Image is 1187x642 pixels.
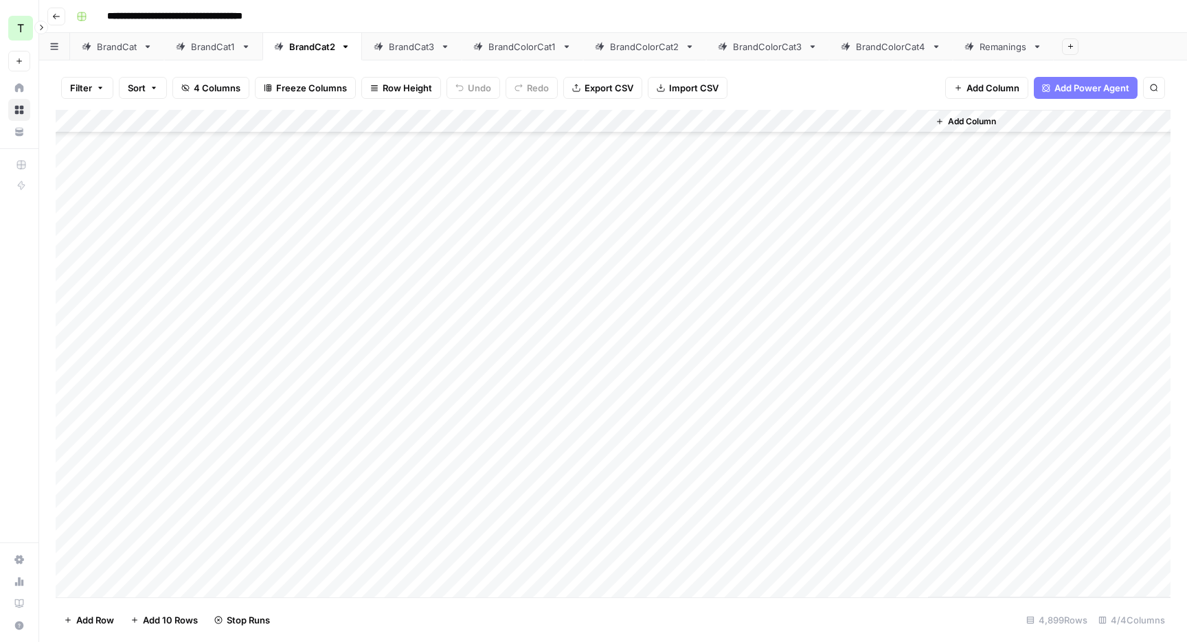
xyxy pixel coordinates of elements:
[8,571,30,593] a: Usage
[829,33,953,60] a: BrandColorCat4
[945,77,1028,99] button: Add Column
[164,33,262,60] a: BrandCat1
[8,549,30,571] a: Settings
[8,593,30,615] a: Learning Hub
[1093,609,1171,631] div: 4/4 Columns
[289,40,335,54] div: BrandCat2
[172,77,249,99] button: 4 Columns
[563,77,642,99] button: Export CSV
[706,33,829,60] a: BrandColorCat3
[206,609,278,631] button: Stop Runs
[143,613,198,627] span: Add 10 Rows
[1034,77,1138,99] button: Add Power Agent
[276,81,347,95] span: Freeze Columns
[389,40,435,54] div: BrandCat3
[8,615,30,637] button: Help + Support
[361,77,441,99] button: Row Height
[8,121,30,143] a: Your Data
[362,33,462,60] a: BrandCat3
[8,77,30,99] a: Home
[953,33,1054,60] a: Remanings
[97,40,137,54] div: BrandCat
[583,33,706,60] a: BrandColorCat2
[56,609,122,631] button: Add Row
[585,81,633,95] span: Export CSV
[610,40,679,54] div: BrandColorCat2
[122,609,206,631] button: Add 10 Rows
[462,33,583,60] a: BrandColorCat1
[119,77,167,99] button: Sort
[506,77,558,99] button: Redo
[76,613,114,627] span: Add Row
[227,613,270,627] span: Stop Runs
[733,40,802,54] div: BrandColorCat3
[446,77,500,99] button: Undo
[1021,609,1093,631] div: 4,899 Rows
[488,40,556,54] div: BrandColorCat1
[468,81,491,95] span: Undo
[61,77,113,99] button: Filter
[383,81,432,95] span: Row Height
[669,81,719,95] span: Import CSV
[70,33,164,60] a: BrandCat
[17,20,24,36] span: T
[194,81,240,95] span: 4 Columns
[930,113,1002,130] button: Add Column
[980,40,1027,54] div: Remanings
[262,33,362,60] a: BrandCat2
[966,81,1019,95] span: Add Column
[255,77,356,99] button: Freeze Columns
[948,115,996,128] span: Add Column
[128,81,146,95] span: Sort
[191,40,236,54] div: BrandCat1
[527,81,549,95] span: Redo
[856,40,926,54] div: BrandColorCat4
[648,77,727,99] button: Import CSV
[1054,81,1129,95] span: Add Power Agent
[8,11,30,45] button: Workspace: TY SEO Team
[8,99,30,121] a: Browse
[70,81,92,95] span: Filter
